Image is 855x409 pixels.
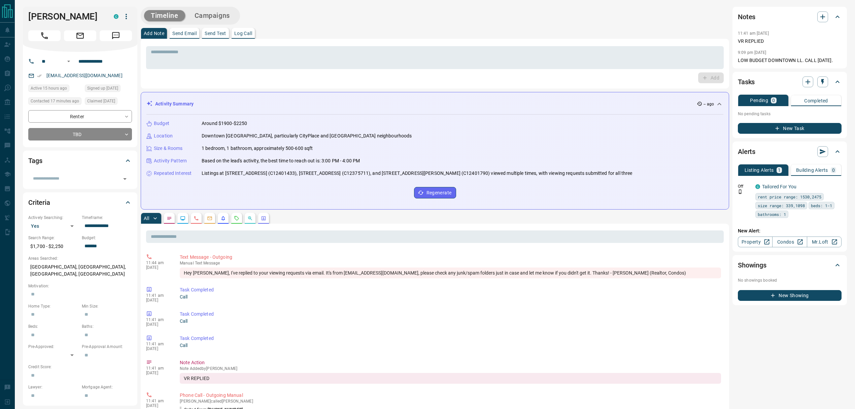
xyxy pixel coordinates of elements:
p: Call [180,293,721,301]
p: Around $1900-$2250 [202,120,247,127]
span: rent price range: 1530,2475 [758,193,821,200]
svg: Notes [167,216,172,221]
p: $1,700 - $2,250 [28,241,78,252]
h2: Showings [738,260,766,271]
p: 1 [778,168,781,172]
p: Location [154,132,173,139]
svg: Opportunities [247,216,253,221]
p: Listings at [STREET_ADDRESS] (C12401433), [STREET_ADDRESS] (C12375711), and [STREET_ADDRESS][PERS... [202,170,632,177]
span: Signed up [DATE] [87,85,118,92]
svg: Listing Alerts [220,216,226,221]
button: New Showing [738,290,842,301]
p: 9:09 pm [DATE] [738,50,766,55]
p: Beds: [28,323,78,329]
svg: Emails [207,216,212,221]
button: Timeline [144,10,185,21]
p: 11:41 am [146,293,170,298]
svg: Agent Actions [261,216,266,221]
p: Call [180,318,721,325]
p: Text Message [180,261,721,265]
p: Send Email [172,31,197,36]
svg: Requests [234,216,239,221]
p: Call [180,342,721,349]
div: Activity Summary-- ago [146,98,723,110]
p: Search Range: [28,235,78,241]
a: [EMAIL_ADDRESS][DOMAIN_NAME] [46,73,123,78]
p: Lawyer: [28,384,78,390]
button: Regenerate [414,187,456,198]
span: beds: 1-1 [811,202,832,209]
p: 11:41 am [146,317,170,322]
span: Contacted 17 minutes ago [31,98,79,104]
p: 11:41 am [146,399,170,403]
p: 11:41 am [DATE] [738,31,769,36]
p: Motivation: [28,283,132,289]
div: Criteria [28,194,132,211]
p: Mortgage Agent: [82,384,132,390]
p: Based on the lead's activity, the best time to reach out is: 3:00 PM - 4:00 PM [202,157,360,164]
p: [DATE] [146,403,170,408]
p: LOW BUDGET DOWNTOWN LL. CALL [DATE]. [738,57,842,64]
p: 11:41 am [146,366,170,371]
div: Tags [28,153,132,169]
p: 0 [772,98,775,103]
p: Budget [154,120,169,127]
div: Thu Sep 11 2025 [85,85,132,94]
p: Note Added by [PERSON_NAME] [180,366,721,371]
p: Credit Score: [28,364,132,370]
h2: Alerts [738,146,755,157]
p: [DATE] [146,371,170,375]
div: Mon Sep 15 2025 [28,85,81,94]
p: Log Call [234,31,252,36]
span: bathrooms: 1 [758,211,786,218]
div: Renter [28,110,132,123]
p: New Alert: [738,227,842,234]
h2: Tags [28,155,42,166]
p: [PERSON_NAME] called [PERSON_NAME] [180,399,721,404]
p: [DATE] [146,298,170,303]
p: Listing Alerts [745,168,774,172]
span: Email [64,30,96,41]
p: Activity Summary [155,100,194,107]
p: Text Message - Outgoing [180,254,721,261]
a: Mr.Loft [807,237,842,247]
p: Home Type: [28,303,78,309]
p: Pre-Approved: [28,344,78,350]
h2: Criteria [28,197,50,208]
h2: Tasks [738,76,755,87]
p: Task Completed [180,286,721,293]
p: Activity Pattern [154,157,187,164]
p: VR REPLIED [738,38,842,45]
p: Baths: [82,323,132,329]
p: 0 [832,168,835,172]
p: Pending [750,98,768,103]
button: Open [120,174,130,184]
p: Completed [804,98,828,103]
div: Hey [PERSON_NAME], I've replied to your viewing requests via email. It's from [EMAIL_ADDRESS][DOM... [180,268,721,278]
p: Areas Searched: [28,255,132,261]
div: Tue Sep 16 2025 [28,97,81,107]
p: Min Size: [82,303,132,309]
div: Notes [738,9,842,25]
p: Send Text [205,31,226,36]
button: Campaigns [188,10,237,21]
svg: Email Verified [37,73,42,78]
p: 11:44 am [146,260,170,265]
svg: Lead Browsing Activity [180,216,185,221]
div: VR REPLIED [180,373,721,384]
p: Timeframe: [82,215,132,221]
p: Pre-Approval Amount: [82,344,132,350]
h2: Notes [738,11,755,22]
p: Off [738,183,751,189]
p: Actively Searching: [28,215,78,221]
svg: Calls [194,216,199,221]
span: Call [28,30,61,41]
p: Budget: [82,235,132,241]
span: size range: 339,1098 [758,202,805,209]
div: TBD [28,128,132,140]
p: No pending tasks [738,109,842,119]
p: -- ago [704,101,714,107]
p: All [144,216,149,221]
svg: Push Notification Only [738,189,743,194]
div: condos.ca [114,14,118,19]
